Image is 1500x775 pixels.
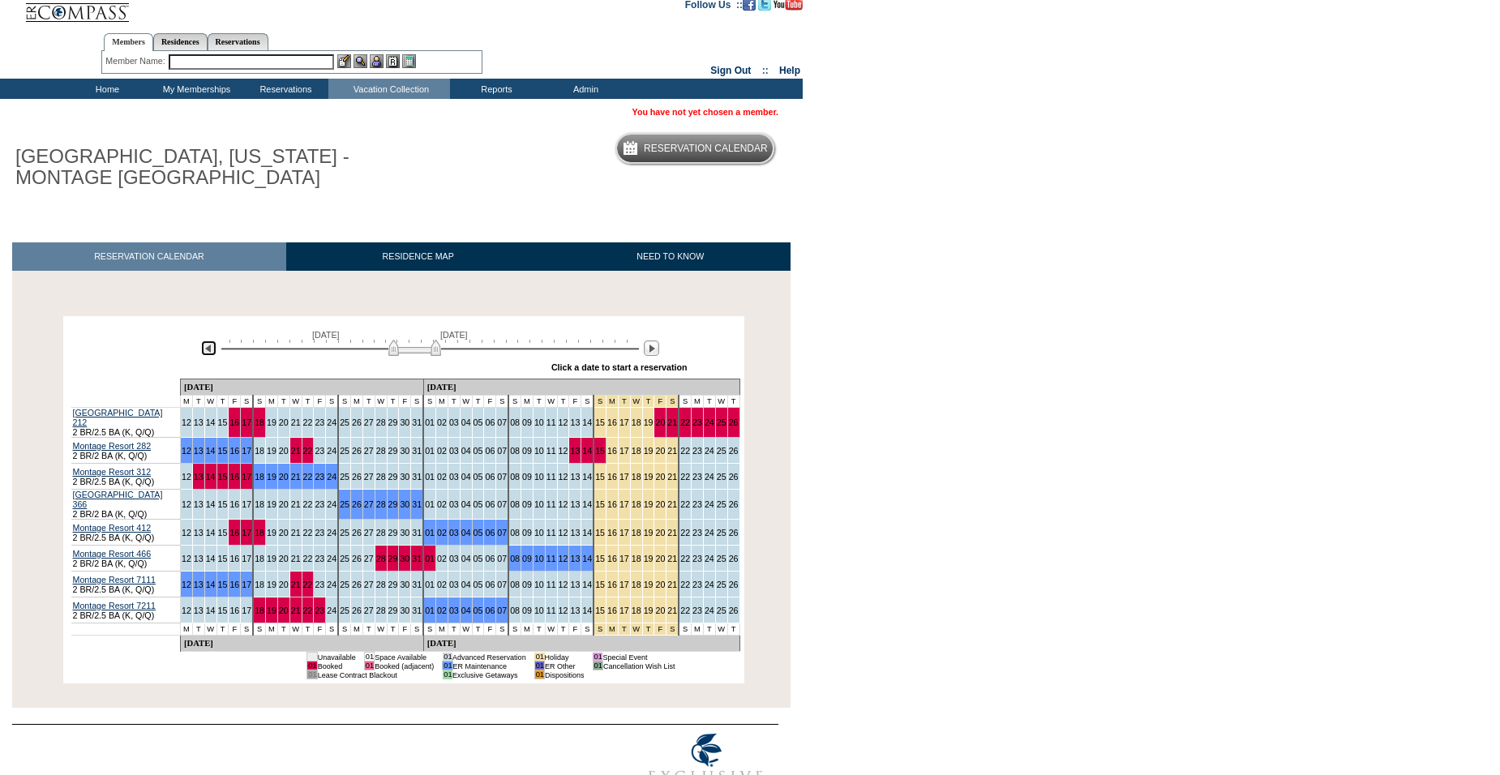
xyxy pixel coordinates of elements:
[570,417,580,427] a: 13
[632,417,641,427] a: 18
[655,472,665,482] a: 20
[655,528,665,537] a: 20
[229,472,239,482] a: 16
[218,446,228,456] a: 15
[206,417,216,427] a: 14
[239,79,328,99] td: Reservations
[559,446,568,456] a: 12
[291,554,301,563] a: 21
[474,528,483,537] a: 05
[291,528,301,537] a: 21
[73,408,163,427] a: [GEOGRAPHIC_DATA] 212
[449,417,459,427] a: 03
[201,340,216,356] img: Previous
[449,446,459,456] a: 03
[667,417,677,427] a: 21
[570,528,580,537] a: 13
[194,554,204,563] a: 13
[559,499,568,509] a: 12
[667,499,677,509] a: 21
[242,528,251,537] a: 17
[546,554,556,563] a: 11
[534,499,544,509] a: 10
[242,446,251,456] a: 17
[153,33,208,50] a: Residences
[279,499,289,509] a: 20
[717,446,726,456] a: 25
[461,446,471,456] a: 04
[619,472,629,482] a: 17
[729,472,739,482] a: 26
[607,417,617,427] a: 16
[364,499,374,509] a: 27
[510,499,520,509] a: 08
[582,554,592,563] a: 14
[206,499,216,509] a: 14
[705,499,714,509] a: 24
[412,472,422,482] a: 31
[539,79,628,99] td: Admin
[461,499,471,509] a: 04
[534,554,544,563] a: 10
[242,472,251,482] a: 17
[559,472,568,482] a: 12
[510,417,520,427] a: 08
[667,446,677,456] a: 21
[729,417,739,427] a: 26
[182,446,191,456] a: 12
[632,528,641,537] a: 18
[595,554,605,563] a: 15
[229,446,239,456] a: 16
[655,417,665,427] a: 20
[400,446,409,456] a: 30
[474,499,483,509] a: 05
[474,446,483,456] a: 05
[437,472,447,482] a: 02
[352,499,362,509] a: 26
[206,554,216,563] a: 14
[510,446,520,456] a: 08
[291,446,301,456] a: 21
[352,528,362,537] a: 26
[644,528,654,537] a: 19
[534,528,544,537] a: 10
[474,554,483,563] a: 05
[194,472,204,482] a: 13
[229,417,239,427] a: 16
[705,417,714,427] a: 24
[729,446,739,456] a: 26
[546,446,556,456] a: 11
[450,79,539,99] td: Reports
[644,417,654,427] a: 19
[607,472,617,482] a: 16
[412,554,422,563] a: 31
[497,417,507,427] a: 07
[546,472,556,482] a: 11
[73,490,163,509] a: [GEOGRAPHIC_DATA] 366
[386,54,400,68] img: Reservations
[437,417,447,427] a: 02
[61,79,150,99] td: Home
[582,499,592,509] a: 14
[449,554,459,563] a: 03
[255,417,264,427] a: 18
[680,528,690,537] a: 22
[218,472,228,482] a: 15
[497,554,507,563] a: 07
[327,417,336,427] a: 24
[729,528,739,537] a: 26
[400,472,409,482] a: 30
[692,472,702,482] a: 23
[315,446,324,456] a: 23
[717,417,726,427] a: 25
[570,499,580,509] a: 13
[194,499,204,509] a: 13
[692,417,702,427] a: 23
[291,472,301,482] a: 21
[582,528,592,537] a: 14
[412,528,422,537] a: 31
[632,499,641,509] a: 18
[286,242,551,271] a: RESIDENCE MAP
[255,446,264,456] a: 18
[546,499,556,509] a: 11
